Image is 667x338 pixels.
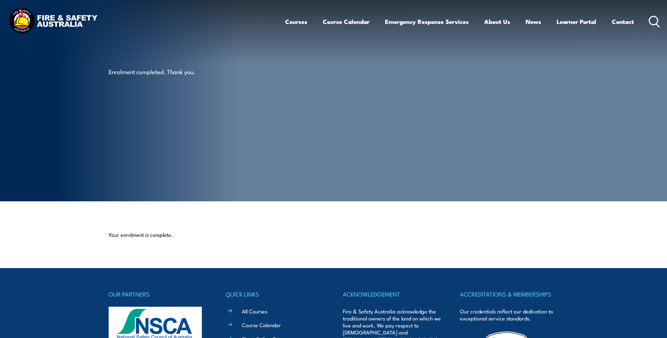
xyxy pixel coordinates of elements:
p: Enrolment completed. Thank you. [109,67,237,76]
a: About Us [484,12,510,31]
a: Course Calendar [323,12,370,31]
a: Emergency Response Services [385,12,469,31]
a: News [526,12,541,31]
p: Our credentials reflect our dedication to exceptional service standards. [460,308,558,322]
p: Your enrolment is complete. [109,231,559,238]
a: Course Calendar [242,321,281,329]
h4: OUR PARTNERS [109,289,207,299]
h4: ACCREDITATIONS & MEMBERSHIPS [460,289,558,299]
a: Courses [285,12,307,31]
a: All Courses [242,307,267,315]
h4: QUICK LINKS [226,289,324,299]
a: Contact [612,12,634,31]
a: Learner Portal [557,12,596,31]
h4: ACKNOWLEDGEMENT [343,289,441,299]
